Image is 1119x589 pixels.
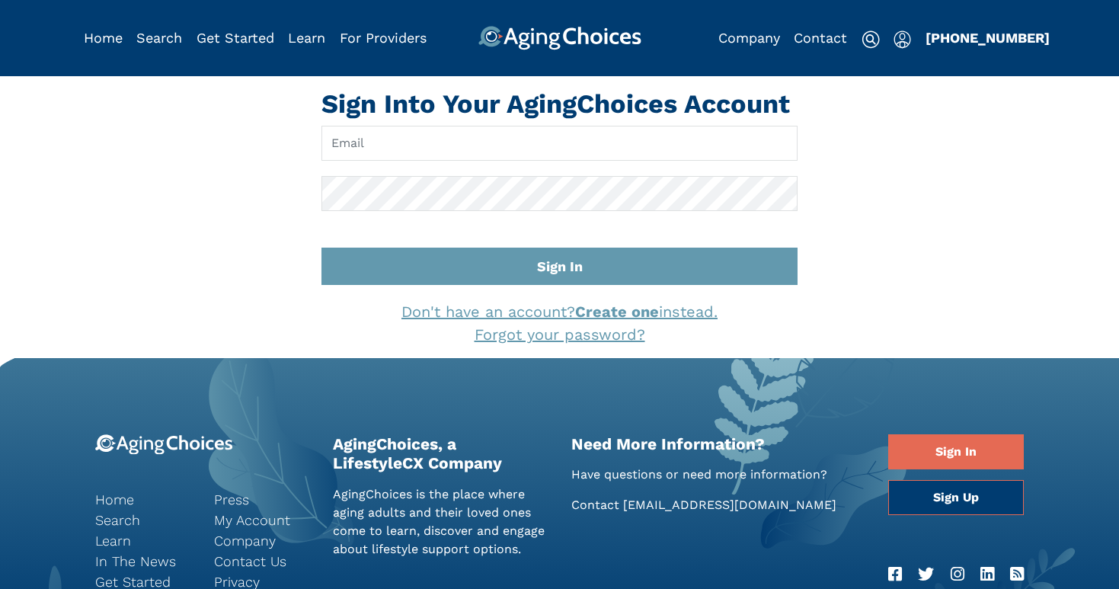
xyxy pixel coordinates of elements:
input: Email [321,126,798,161]
a: Company [718,30,780,46]
a: [EMAIL_ADDRESS][DOMAIN_NAME] [623,498,836,512]
p: Have questions or need more information? [571,466,866,484]
strong: Create one [575,303,659,321]
a: Contact Us [214,551,310,571]
a: Don't have an account?Create oneinstead. [401,303,718,321]
h2: Need More Information? [571,434,866,453]
input: Password [321,176,798,211]
p: AgingChoices is the place where aging adults and their loved ones come to learn, discover and eng... [333,485,548,559]
a: Get Started [197,30,274,46]
a: Facebook [888,562,902,587]
div: Popover trigger [136,26,182,50]
img: 9-logo.svg [95,434,233,455]
a: In The News [95,551,191,571]
a: Sign In [888,434,1024,469]
a: Contact [794,30,847,46]
a: Instagram [951,562,964,587]
a: Twitter [918,562,934,587]
a: For Providers [340,30,427,46]
a: Search [136,30,182,46]
a: Home [95,489,191,510]
a: Home [84,30,123,46]
img: AgingChoices [478,26,641,50]
img: user-icon.svg [894,30,911,49]
div: Popover trigger [894,26,911,50]
a: Learn [95,530,191,551]
p: Contact [571,496,866,514]
a: Forgot your password? [475,325,645,344]
button: Sign In [321,248,798,285]
img: search-icon.svg [862,30,880,49]
a: Learn [288,30,325,46]
a: Press [214,489,310,510]
h2: AgingChoices, a LifestyleCX Company [333,434,548,472]
a: My Account [214,510,310,530]
a: Company [214,530,310,551]
a: Sign Up [888,480,1024,515]
a: RSS Feed [1010,562,1024,587]
a: [PHONE_NUMBER] [926,30,1050,46]
h1: Sign Into Your AgingChoices Account [321,88,798,120]
a: LinkedIn [980,562,994,587]
a: Search [95,510,191,530]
